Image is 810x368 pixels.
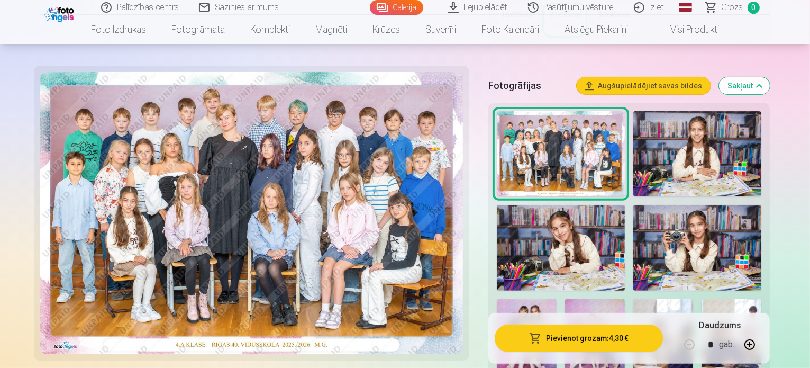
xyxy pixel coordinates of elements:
h5: Fotogrāfijas [488,78,569,93]
button: Pievienot grozam:4,30 € [495,325,663,352]
img: /fa1 [44,4,77,22]
a: Fotogrāmata [159,15,238,44]
a: Visi produkti [641,15,732,44]
a: Magnēti [303,15,360,44]
a: Krūzes [360,15,413,44]
h5: Daudzums [699,319,741,332]
span: 0 [748,2,760,14]
div: gab. [719,332,735,357]
button: Augšupielādējiet savas bildes [577,77,711,94]
a: Atslēgu piekariņi [552,15,641,44]
a: Foto kalendāri [469,15,552,44]
a: Foto izdrukas [78,15,159,44]
a: Komplekti [238,15,303,44]
span: Grozs [722,1,743,14]
button: Sakļaut [719,77,770,94]
a: Suvenīri [413,15,469,44]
